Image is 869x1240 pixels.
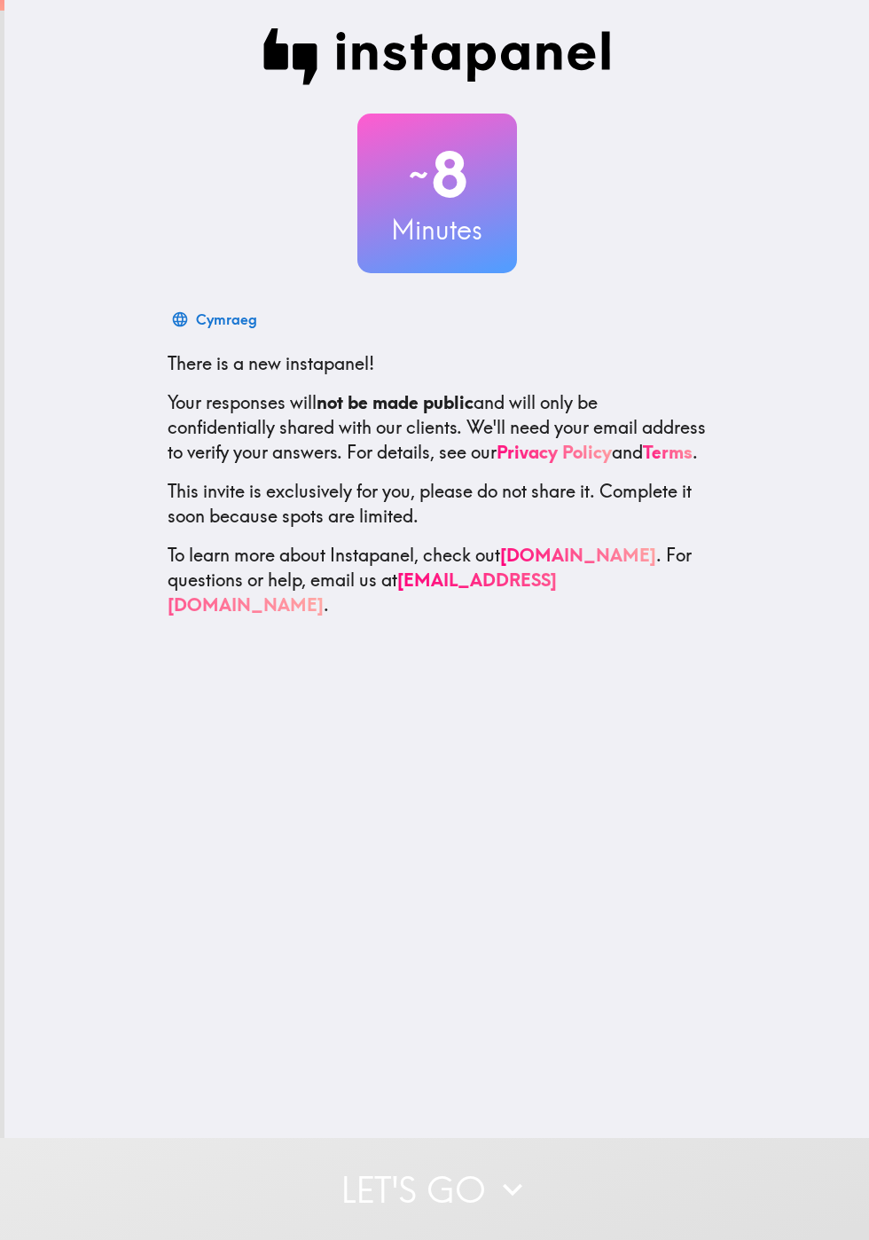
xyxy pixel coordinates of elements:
[317,391,474,413] b: not be made public
[168,390,707,465] p: Your responses will and will only be confidentially shared with our clients. We'll need your emai...
[168,543,707,617] p: To learn more about Instapanel, check out . For questions or help, email us at .
[168,479,707,529] p: This invite is exclusively for you, please do not share it. Complete it soon because spots are li...
[263,28,611,85] img: Instapanel
[357,138,517,211] h2: 8
[168,352,374,374] span: There is a new instapanel!
[500,544,656,566] a: [DOMAIN_NAME]
[357,211,517,248] h3: Minutes
[168,569,557,616] a: [EMAIL_ADDRESS][DOMAIN_NAME]
[643,441,693,463] a: Terms
[406,148,431,201] span: ~
[497,441,612,463] a: Privacy Policy
[196,307,257,332] div: Cymraeg
[168,302,264,337] button: Cymraeg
